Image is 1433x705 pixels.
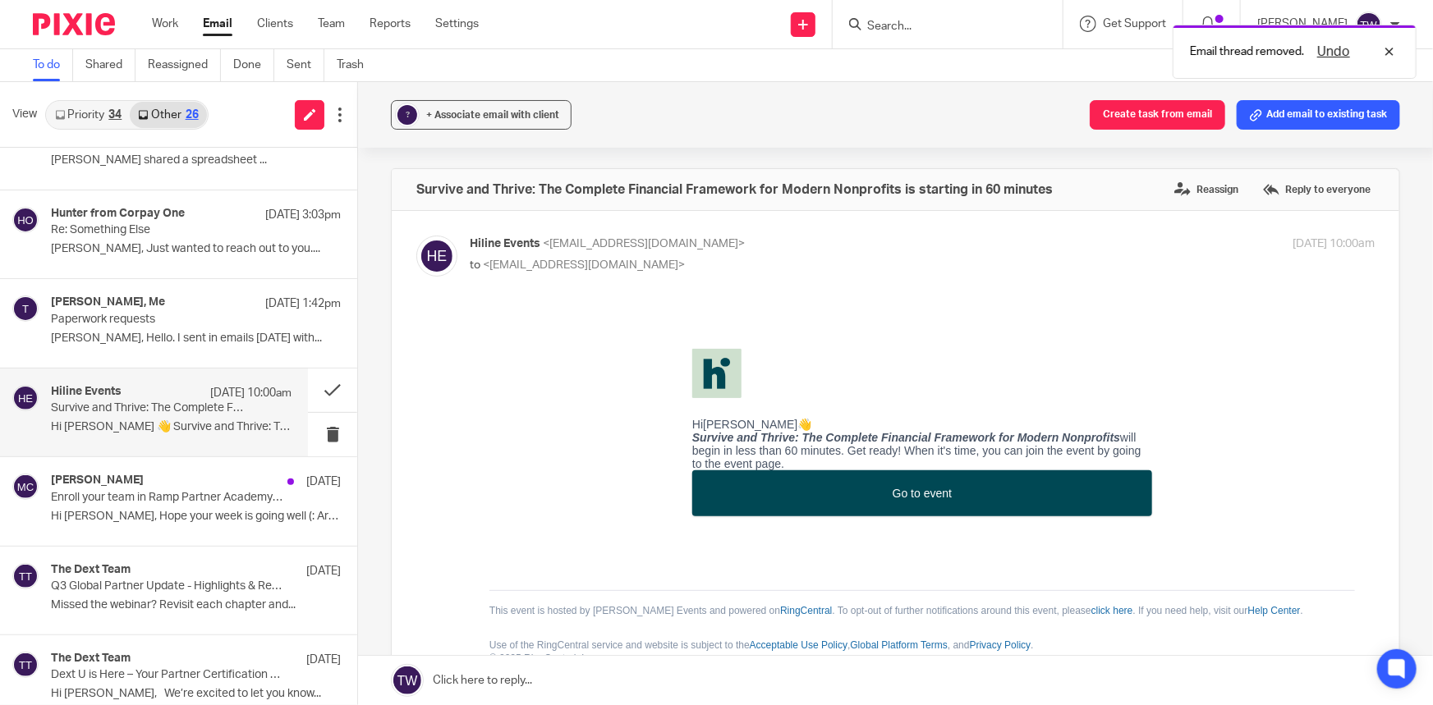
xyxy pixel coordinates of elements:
a: Work [152,16,178,32]
a: click here [622,295,664,308]
a: Reports [370,16,411,32]
h4: [PERSON_NAME], Me [51,295,165,309]
p: [DATE] 1:42pm [265,295,341,312]
p: [DATE] [306,563,341,579]
p: will begin in less than 60 minutes. Get ready! When it's time, you can join the event by going to... [223,121,682,161]
span: View [12,106,37,123]
div: 26 [186,109,199,121]
button: ? + Associate email with client [391,100,572,130]
p: Paperwork requests [51,313,283,327]
a: Go to event [397,161,508,207]
img: Hiline Events [223,39,272,89]
p: [PERSON_NAME], Hello. I sent in emails [DATE] with... [51,332,341,346]
div: ? [397,105,417,125]
p: Hi 👋 [223,108,682,121]
a: Reassigned [148,49,221,81]
a: Acceptable Use Policy [280,329,378,342]
label: Reply to everyone [1259,177,1375,202]
span: <[EMAIL_ADDRESS][DOMAIN_NAME]> [483,259,685,271]
a: Global Platform Terms [381,329,478,342]
img: svg%3E [12,295,39,322]
a: RingCentral [310,295,362,308]
button: Create task from email [1090,100,1225,130]
img: svg%3E [12,207,39,233]
span: + Associate email with client [426,110,559,120]
span: <[EMAIL_ADDRESS][DOMAIN_NAME]> [543,238,745,249]
p: [PERSON_NAME], Just wanted to reach out to you.... [51,242,341,256]
a: Team [318,16,345,32]
p: Missed the webinar? Revisit each chapter and... [51,598,341,612]
p: [DATE] 10:00am [1293,236,1375,253]
p: [DATE] [306,474,341,490]
span: [PERSON_NAME] [233,108,328,121]
h4: Survive and Thrive: The Complete Financial Framework for Modern Nonprofits is starting in 60 minutes [416,181,1053,198]
h4: The Dext Team [51,563,131,577]
p: Enroll your team in Ramp Partner Academy (+ CPEs!) [51,491,283,505]
p: Hi [PERSON_NAME], We’re excited to let you know... [51,687,341,701]
span: to [470,259,480,271]
a: Clients [257,16,293,32]
a: Done [233,49,274,81]
span: This event is hosted by [PERSON_NAME] Events and powered on . [20,295,365,307]
p: [DATE] 3:03pm [265,207,341,223]
img: svg%3E [12,385,39,411]
span: Use of the RingCentral service and website is subject to the , , and . [20,330,564,341]
p: Re: Something Else [51,223,283,237]
p: Email thread removed. [1190,43,1304,60]
a: Other26 [130,102,206,128]
h4: The Dext Team [51,652,131,666]
h4: Hunter from Corpay One [51,207,185,221]
a: To do [33,49,73,81]
a: Settings [435,16,479,32]
button: Undo [1312,42,1355,62]
span: Hiline Events [470,238,540,249]
h4: Hiline Events [51,385,122,399]
img: svg%3E [12,474,39,500]
img: Pixie [33,13,115,35]
p: Hi [PERSON_NAME], Hope your week is going well (: Are... [51,510,341,524]
a: Trash [337,49,376,81]
span: If you need help, visit our . [668,295,834,307]
img: svg%3E [12,563,39,589]
button: Add email to existing task [1237,100,1400,130]
img: svg%3E [416,236,457,277]
a: Email [203,16,232,32]
div: 34 [108,109,122,121]
a: Privacy Policy [500,329,562,342]
a: Shared [85,49,135,81]
p: [DATE] [306,652,341,668]
p: Survive and Thrive: The Complete Financial Framework for Modern Nonprofits is starting in 60 minutes [51,401,244,415]
label: Reassign [1170,177,1242,202]
a: Priority34 [47,102,130,128]
p: [PERSON_NAME] shared a spreadsheet ... [51,153,341,167]
p: Dext U is Here – Your Partner Certification Awaits! [51,668,283,682]
p: [DATE] 10:00am [210,385,292,401]
img: svg%3E [1356,11,1382,38]
a: Sent [287,49,324,81]
p: Q3 Global Partner Update - Highlights & Resources [51,579,283,593]
h4: [PERSON_NAME] [51,474,144,488]
a: Help Center [779,295,831,308]
span: To opt-out of further notifications around this event, please . [368,295,666,307]
span: Survive and Thrive: The Complete Financial Framework for Modern Nonprofits [223,121,650,135]
p: Hi [PERSON_NAME] 👋 Survive and Thrive: The Complete... [51,420,292,434]
span: © 2025 RingCentral, Inc. [20,343,128,355]
img: svg%3E [12,652,39,678]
